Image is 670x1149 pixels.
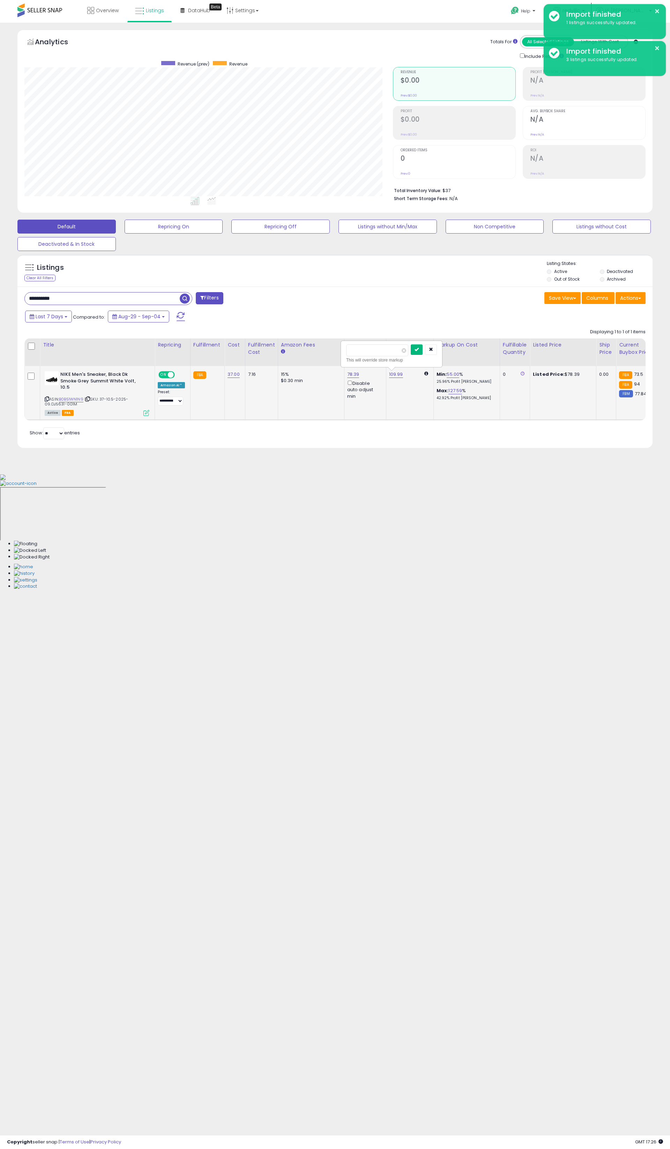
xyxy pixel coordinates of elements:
span: Revenue (prev) [178,61,209,67]
label: Deactivated [607,268,633,274]
img: History [14,570,35,577]
b: Max: [437,387,449,394]
h2: N/A [530,115,645,125]
a: 127.59 [448,387,462,394]
div: Current Buybox Price [619,341,655,356]
h2: N/A [530,154,645,164]
small: Prev: 0 [401,172,410,176]
span: 73.5 [634,371,643,378]
button: Non Competitive [446,220,544,234]
label: Active [554,268,567,274]
div: Fulfillable Quantity [503,341,527,356]
div: Repricing [158,341,187,349]
a: 37.00 [228,371,240,378]
span: Ordered Items [401,149,515,152]
small: Prev: $0.00 [401,93,417,98]
a: 109.99 [389,371,403,378]
h2: $0.00 [401,76,515,86]
b: Listed Price: [533,371,565,378]
span: Help [521,8,530,14]
div: $78.39 [533,371,591,378]
p: 25.96% Profit [PERSON_NAME] [437,379,494,384]
span: Avg. Buybox Share [530,109,645,113]
div: Fulfillment [193,341,222,349]
div: Amazon Fees [281,341,341,349]
small: Prev: N/A [530,132,544,137]
div: 1 listings successfully updated. [561,20,661,26]
div: This will override store markup [346,357,437,364]
div: Tooltip anchor [209,3,222,10]
button: Repricing Off [231,220,330,234]
a: B0B51WN1N9 [59,396,83,402]
span: Aug-29 - Sep-04 [118,313,161,320]
a: Help [505,1,542,23]
b: Min: [437,371,447,378]
span: Listings [146,7,164,14]
span: 94 [634,381,640,387]
button: All Selected Listings [522,37,574,46]
h2: $0.00 [401,115,515,125]
button: Aug-29 - Sep-04 [108,311,169,322]
div: Disable auto adjust min [347,379,381,400]
b: Total Inventory Value: [394,188,441,193]
img: Floating [14,541,37,547]
button: × [654,7,660,16]
span: 77.84 [635,390,647,397]
button: Listings without Min/Max [338,220,437,234]
div: Clear All Filters [24,275,55,281]
p: Listing States: [547,260,652,267]
span: ROI [530,149,645,152]
span: N/A [449,195,458,202]
span: Revenue [401,70,515,74]
span: All listings currently available for purchase on Amazon [45,410,61,416]
div: Cost [228,341,242,349]
div: Fulfillment Cost [248,341,275,356]
label: Out of Stock [554,276,580,282]
h2: 0 [401,154,515,164]
button: Listings without Cost [552,220,651,234]
span: Show: entries [30,429,80,436]
div: 0 [503,371,524,378]
div: Import finished [561,9,661,20]
button: Deactivated & In Stock [17,237,116,251]
a: 55.00 [447,371,459,378]
div: % [437,388,494,401]
div: Title [43,341,152,349]
div: Totals For [490,39,518,45]
button: Default [17,220,116,234]
small: Prev: N/A [530,93,544,98]
img: Contact [14,583,37,590]
small: Amazon Fees. [281,349,285,355]
button: Columns [582,292,615,304]
button: Repricing On [125,220,223,234]
div: 0.00 [599,371,611,378]
p: 42.92% Profit [PERSON_NAME] [437,396,494,401]
button: Last 7 Days [25,311,72,322]
span: Overview [96,7,119,14]
div: Markup on Cost [437,341,497,349]
div: Ship Price [599,341,613,356]
div: Include Returns [515,52,572,60]
span: FBA [62,410,74,416]
h5: Analytics [35,37,82,48]
small: FBM [619,390,633,397]
span: | SKU: 37-10.5-2025-09.DJ5631-001M [45,396,128,407]
img: Docked Left [14,547,46,554]
span: Profit [401,109,515,113]
span: Revenue [229,61,247,67]
h5: Listings [37,263,64,273]
span: OFF [174,372,185,378]
img: 31Vwc2sGlbL._SL40_.jpg [45,371,59,385]
img: Settings [14,577,37,584]
small: Prev: $0.00 [401,132,417,137]
span: Profit [PERSON_NAME] [530,70,645,74]
i: Get Help [511,6,519,15]
div: Preset: [158,390,185,405]
label: Archived [607,276,626,282]
div: Displaying 1 to 1 of 1 items [590,329,646,335]
div: 15% [281,371,339,378]
div: $0.30 min [281,378,339,384]
div: 7.16 [248,371,273,378]
th: The percentage added to the cost of goods (COGS) that forms the calculator for Min & Max prices. [433,338,500,366]
img: Home [14,564,33,570]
